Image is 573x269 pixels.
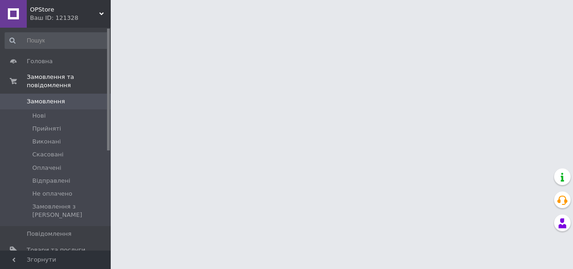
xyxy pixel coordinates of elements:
span: Скасовані [32,150,64,159]
span: Замовлення [27,97,65,106]
span: Відправлені [32,177,70,185]
span: Прийняті [32,125,61,133]
input: Пошук [5,32,108,49]
span: Не оплачено [32,190,72,198]
span: Замовлення з [PERSON_NAME] [32,203,107,219]
span: Оплачені [32,164,61,172]
span: Повідомлення [27,230,72,238]
span: Товари та послуги [27,246,85,254]
div: Ваш ID: 121328 [30,14,111,22]
span: OPStore [30,6,99,14]
span: Головна [27,57,53,66]
span: Нові [32,112,46,120]
span: Виконані [32,137,61,146]
span: Замовлення та повідомлення [27,73,111,90]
